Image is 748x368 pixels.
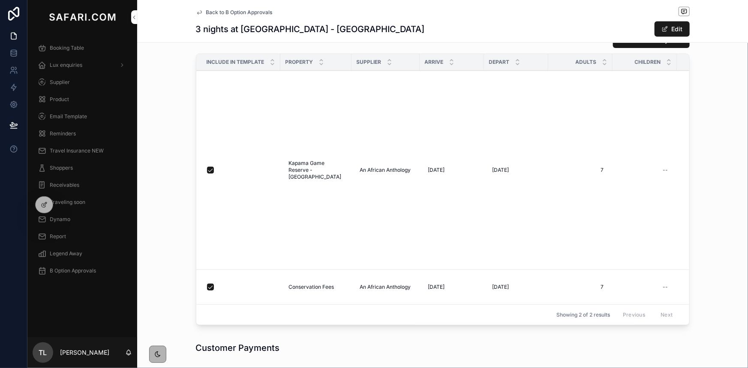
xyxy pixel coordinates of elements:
[33,263,132,278] a: B Option Approvals
[196,342,280,354] h1: Customer Payments
[33,229,132,244] a: Report
[50,199,85,206] span: Traveling soon
[489,59,510,66] span: Depart
[285,59,313,66] span: Property
[50,45,84,51] span: Booking Table
[50,250,82,257] span: Legend Away
[655,21,690,37] button: Edit
[289,160,343,180] span: Kapama Game Reserve - [GEOGRAPHIC_DATA]
[196,23,425,35] h1: 3 nights at [GEOGRAPHIC_DATA] - [GEOGRAPHIC_DATA]
[50,233,66,240] span: Report
[50,147,104,154] span: Travel Insurance NEW
[493,284,509,290] span: [DATE]
[50,62,82,69] span: Lux enquiries
[685,284,733,290] span: 10,500.00
[289,284,334,290] span: Conservation Fees
[685,167,733,174] span: 519,750.00
[635,59,661,66] span: Children
[33,212,132,227] a: Dynamo
[50,182,79,188] span: Receivables
[428,284,445,290] span: [DATE]
[33,126,132,141] a: Reminders
[33,143,132,159] a: Travel Insurance NEW
[663,167,668,174] div: --
[206,9,273,16] span: Back to B Option Approvals
[47,10,117,24] img: App logo
[557,167,604,174] span: 7
[493,167,509,174] span: [DATE]
[33,194,132,210] a: Traveling soon
[33,57,132,73] a: Lux enquiries
[50,267,96,274] span: B Option Approvals
[50,96,69,103] span: Product
[50,216,70,223] span: Dynamo
[357,59,382,66] span: Supplier
[207,59,264,66] span: Include in template
[27,34,137,290] div: scrollable content
[50,130,76,137] span: Reminders
[360,284,411,290] span: An African Anthology
[557,284,604,290] span: 7
[33,40,132,56] a: Booking Table
[50,113,87,120] span: Email Template
[556,311,610,318] span: Showing 2 of 2 results
[33,246,132,261] a: Legend Away
[33,109,132,124] a: Email Template
[425,59,444,66] span: Arrive
[50,165,73,171] span: Shoppers
[576,59,597,66] span: Adults
[60,348,109,357] p: [PERSON_NAME]
[360,167,411,174] span: An African Anthology
[33,160,132,176] a: Shoppers
[663,284,668,290] div: --
[33,92,132,107] a: Product
[50,79,70,86] span: Supplier
[428,167,445,174] span: [DATE]
[33,177,132,193] a: Receivables
[196,9,273,16] a: Back to B Option Approvals
[39,347,47,358] span: TL
[33,75,132,90] a: Supplier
